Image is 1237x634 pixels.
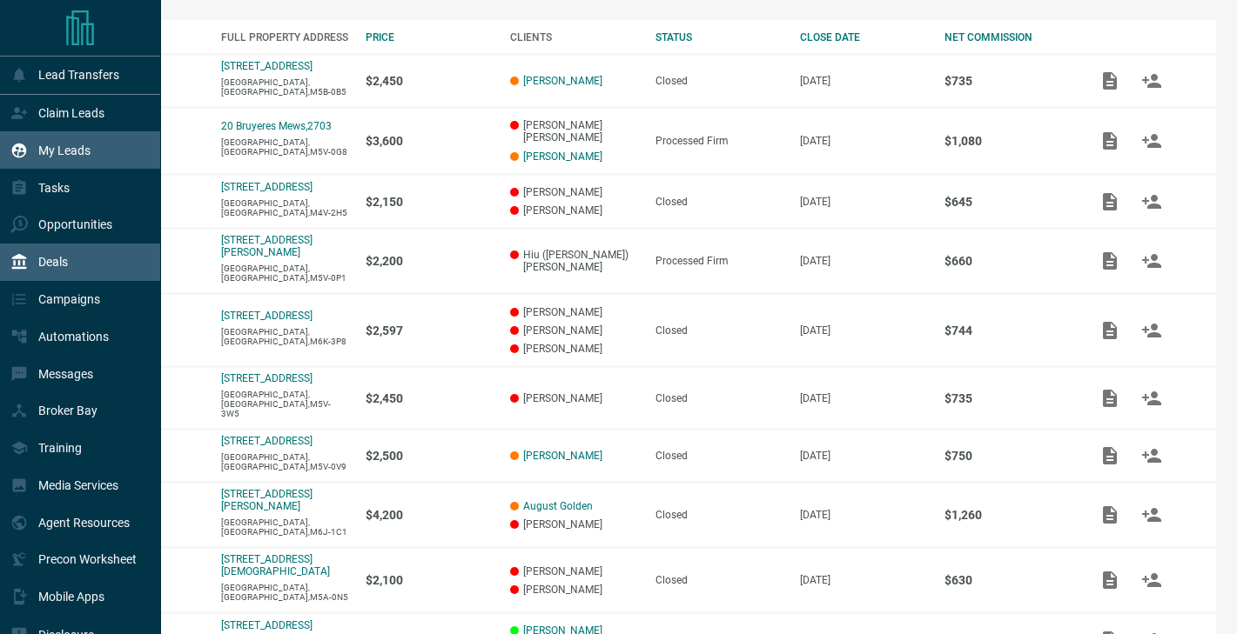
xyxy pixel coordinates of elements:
p: Hiu ([PERSON_NAME]) [PERSON_NAME] [510,249,637,273]
span: Add / View Documents [1089,324,1131,336]
p: $2,597 [366,324,493,337]
p: [GEOGRAPHIC_DATA],[GEOGRAPHIC_DATA],M6J-1C1 [221,517,348,537]
p: [PERSON_NAME] [510,584,637,596]
p: [GEOGRAPHIC_DATA],[GEOGRAPHIC_DATA],M6K-3P8 [221,327,348,346]
div: Closed [655,450,783,462]
p: [DATE] [800,450,927,462]
p: $2,450 [366,391,493,405]
span: Match Clients [1131,255,1173,267]
div: Closed [655,392,783,404]
p: $2,500 [366,449,493,463]
span: Add / View Documents [1089,391,1131,404]
p: $1,260 [945,508,1072,522]
p: [DATE] [800,392,927,404]
a: [PERSON_NAME] [523,450,602,462]
a: [STREET_ADDRESS][PERSON_NAME] [221,234,313,258]
p: [GEOGRAPHIC_DATA],[GEOGRAPHIC_DATA],M5B-0B5 [221,77,348,97]
div: Processed Firm [655,135,783,147]
a: [STREET_ADDRESS] [221,310,313,322]
p: [PERSON_NAME] [510,392,637,404]
span: Match Clients [1131,324,1173,336]
p: [GEOGRAPHIC_DATA],[GEOGRAPHIC_DATA],M5V-3W5 [221,390,348,418]
div: STATUS [655,31,783,43]
div: Closed [655,75,783,87]
span: Match Clients [1131,573,1173,585]
p: $645 [945,195,1072,209]
span: Add / View Documents [1089,449,1131,461]
p: [DATE] [800,255,927,267]
span: Add / View Documents [1089,508,1131,520]
a: [STREET_ADDRESS][PERSON_NAME] [221,488,313,512]
span: Match Clients [1131,508,1173,520]
p: $630 [945,573,1072,587]
div: PRICE [366,31,493,43]
span: Add / View Documents [1089,573,1131,585]
p: [DATE] [800,196,927,208]
a: [PERSON_NAME] [523,75,602,87]
a: [STREET_ADDRESS] [221,619,313,631]
p: $735 [945,391,1072,405]
p: [GEOGRAPHIC_DATA],[GEOGRAPHIC_DATA],M5V-0V9 [221,452,348,471]
p: [GEOGRAPHIC_DATA],[GEOGRAPHIC_DATA],M5A-0N5 [221,583,348,602]
span: Match Clients [1131,391,1173,404]
p: $744 [945,324,1072,337]
a: [STREET_ADDRESS] [221,60,313,72]
span: Add / View Documents [1089,74,1131,86]
div: NET COMMISSION [945,31,1072,43]
p: [DATE] [800,509,927,521]
p: $750 [945,449,1072,463]
div: Closed [655,324,783,337]
a: [STREET_ADDRESS] [221,435,313,447]
span: Add / View Documents [1089,195,1131,207]
p: [DATE] [800,75,927,87]
p: $3,600 [366,134,493,148]
p: $4,200 [366,508,493,522]
span: Add / View Documents [1089,255,1131,267]
div: CLOSE DATE [800,31,927,43]
p: $2,200 [366,254,493,268]
p: [PERSON_NAME] [510,204,637,217]
p: [GEOGRAPHIC_DATA],[GEOGRAPHIC_DATA],M5V-0G8 [221,137,348,157]
div: Closed [655,509,783,521]
p: $735 [945,74,1072,88]
div: Closed [655,196,783,208]
p: $2,450 [366,74,493,88]
p: [PERSON_NAME] [510,186,637,198]
p: $1,080 [945,134,1072,148]
p: $660 [945,254,1072,268]
a: [STREET_ADDRESS] [221,372,313,384]
span: Match Clients [1131,134,1173,146]
p: [PERSON_NAME] [510,565,637,577]
p: [PERSON_NAME] [510,324,637,337]
div: FULL PROPERTY ADDRESS [221,31,348,43]
a: [PERSON_NAME] [523,150,602,163]
a: 20 Bruyeres Mews,2703 [221,120,332,132]
span: Match Clients [1131,74,1173,86]
a: August Golden [523,500,593,512]
p: [GEOGRAPHIC_DATA],[GEOGRAPHIC_DATA],M5V-0P1 [221,264,348,283]
a: [STREET_ADDRESS] [221,181,313,193]
p: [PERSON_NAME] [510,306,637,318]
span: Match Clients [1131,449,1173,461]
p: [PERSON_NAME] [510,518,637,531]
div: CLIENTS [510,31,637,43]
p: [DATE] [800,574,927,586]
p: [GEOGRAPHIC_DATA],[GEOGRAPHIC_DATA],M4V-2H5 [221,198,348,217]
p: [DATE] [800,324,927,337]
p: [PERSON_NAME] [PERSON_NAME] [510,119,637,143]
span: Match Clients [1131,195,1173,207]
div: Closed [655,574,783,586]
p: $2,100 [366,573,493,587]
div: Processed Firm [655,255,783,267]
a: [STREET_ADDRESS][DEMOGRAPHIC_DATA] [221,553,330,577]
p: [DATE] [800,135,927,147]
